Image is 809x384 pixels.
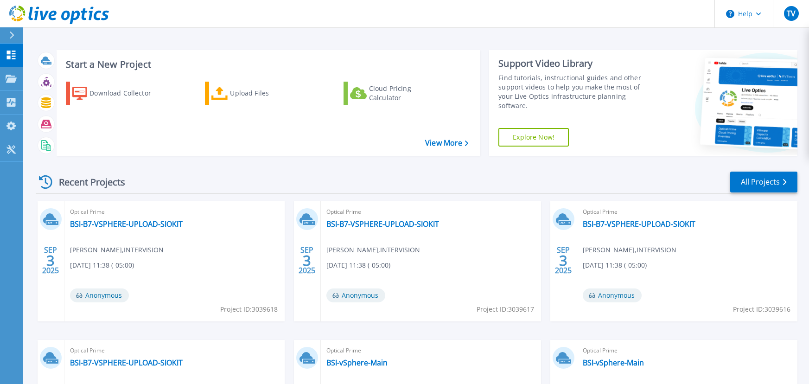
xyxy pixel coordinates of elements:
a: BSI-B7-VSPHERE-UPLOAD-SIOKIT [583,219,695,229]
div: SEP 2025 [42,243,59,277]
span: Project ID: 3039618 [220,304,278,314]
div: Upload Files [230,84,304,102]
a: All Projects [730,172,797,192]
span: 3 [303,256,311,264]
a: Cloud Pricing Calculator [344,82,447,105]
a: Download Collector [66,82,169,105]
h3: Start a New Project [66,59,468,70]
span: Project ID: 3039617 [477,304,534,314]
span: TV [787,10,796,17]
a: BSI-vSphere-Main [583,358,644,367]
div: Find tutorials, instructional guides and other support videos to help you make the most of your L... [498,73,655,110]
span: [DATE] 11:38 (-05:00) [583,260,647,270]
span: Anonymous [70,288,129,302]
div: Cloud Pricing Calculator [369,84,443,102]
span: Optical Prime [583,207,792,217]
span: [PERSON_NAME] , INTERVISION [326,245,420,255]
span: [DATE] 11:38 (-05:00) [70,260,134,270]
a: BSI-B7-VSPHERE-UPLOAD-SIOKIT [70,358,183,367]
div: Recent Projects [36,171,138,193]
a: BSI-B7-VSPHERE-UPLOAD-SIOKIT [70,219,183,229]
span: Project ID: 3039616 [733,304,790,314]
span: [DATE] 11:38 (-05:00) [326,260,390,270]
span: Optical Prime [326,207,535,217]
span: 3 [46,256,55,264]
div: SEP 2025 [298,243,316,277]
div: Download Collector [89,84,164,102]
span: Optical Prime [326,346,535,356]
span: 3 [559,256,567,264]
a: Explore Now! [498,128,569,147]
span: [PERSON_NAME] , INTERVISION [70,245,164,255]
a: View More [425,139,468,147]
span: Optical Prime [70,346,279,356]
span: [PERSON_NAME] , INTERVISION [583,245,676,255]
a: Upload Files [205,82,308,105]
span: Anonymous [326,288,385,302]
span: Anonymous [583,288,642,302]
a: BSI-vSphere-Main [326,358,388,367]
div: Support Video Library [498,58,655,70]
span: Optical Prime [583,346,792,356]
span: Optical Prime [70,207,279,217]
div: SEP 2025 [554,243,572,277]
a: BSI-B7-VSPHERE-UPLOAD-SIOKIT [326,219,439,229]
